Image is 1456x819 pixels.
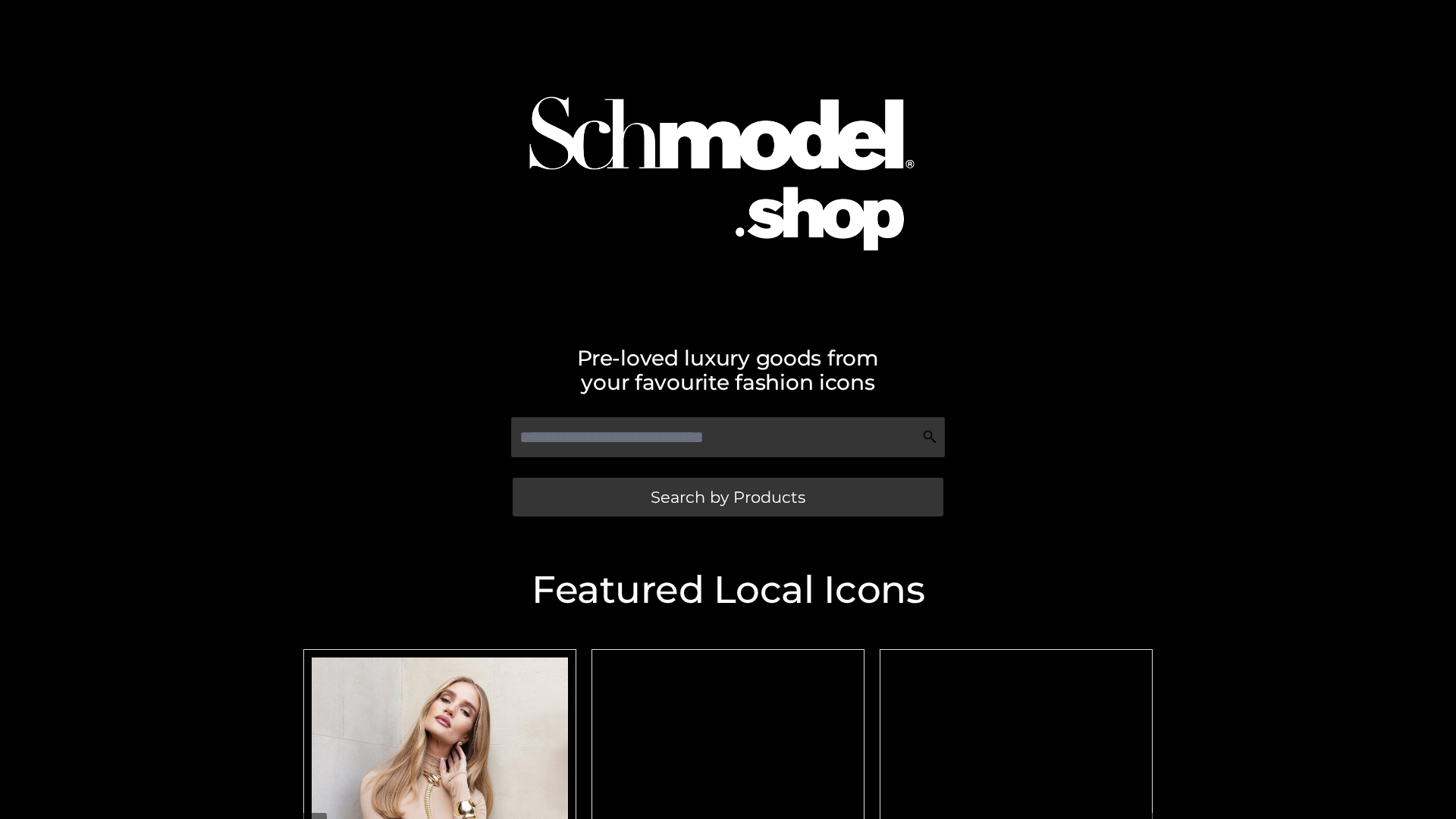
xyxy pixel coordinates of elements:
a: Search by Products [513,478,943,516]
h2: Featured Local Icons​ [296,571,1160,609]
span: Search by Products [651,489,805,505]
h2: Pre-loved luxury goods from your favourite fashion icons [296,346,1160,394]
img: Search Icon [922,429,937,444]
